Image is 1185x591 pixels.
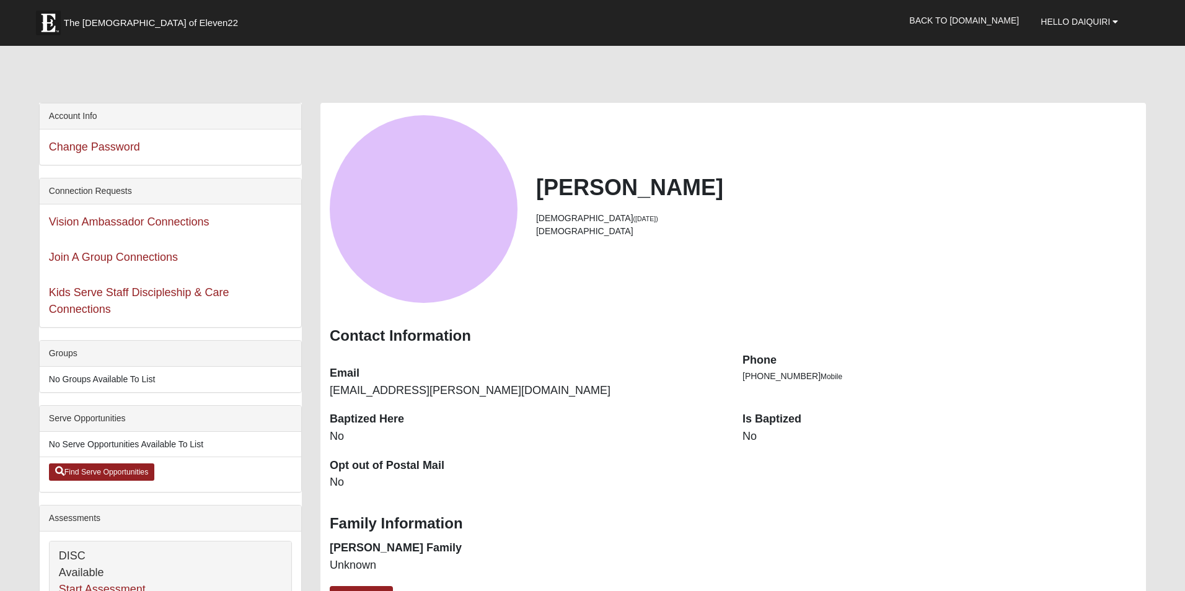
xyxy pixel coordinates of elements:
[330,429,724,445] dd: No
[64,17,238,29] span: The [DEMOGRAPHIC_DATA] of Eleven22
[536,212,1137,225] li: [DEMOGRAPHIC_DATA]
[330,540,724,556] dt: [PERSON_NAME] Family
[330,558,724,574] dd: Unknown
[40,178,301,204] div: Connection Requests
[330,366,724,382] dt: Email
[742,352,1137,369] dt: Phone
[633,215,658,222] small: ([DATE])
[40,341,301,367] div: Groups
[536,174,1137,201] h2: [PERSON_NAME]
[30,4,278,35] a: The [DEMOGRAPHIC_DATA] of Eleven22
[40,432,301,457] li: No Serve Opportunities Available To List
[330,327,1137,345] h3: Contact Information
[40,506,301,532] div: Assessments
[330,458,724,474] dt: Opt out of Postal Mail
[1031,6,1127,37] a: Hello Daiquiri
[40,367,301,392] li: No Groups Available To List
[330,115,518,303] a: View Fullsize Photo
[40,406,301,432] div: Serve Opportunities
[742,411,1137,427] dt: Is Baptized
[49,216,209,228] a: Vision Ambassador Connections
[742,429,1137,445] dd: No
[330,475,724,491] dd: No
[49,141,140,153] a: Change Password
[49,463,155,481] a: Find Serve Opportunities
[536,225,1137,238] li: [DEMOGRAPHIC_DATA]
[330,411,724,427] dt: Baptized Here
[330,515,1137,533] h3: Family Information
[36,11,61,35] img: Eleven22 logo
[900,5,1028,36] a: Back to [DOMAIN_NAME]
[330,383,724,399] dd: [EMAIL_ADDRESS][PERSON_NAME][DOMAIN_NAME]
[49,251,178,263] a: Join A Group Connections
[40,103,301,129] div: Account Info
[821,372,842,381] span: Mobile
[1041,17,1110,27] span: Hello Daiquiri
[49,286,229,315] a: Kids Serve Staff Discipleship & Care Connections
[742,370,1137,383] li: [PHONE_NUMBER]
